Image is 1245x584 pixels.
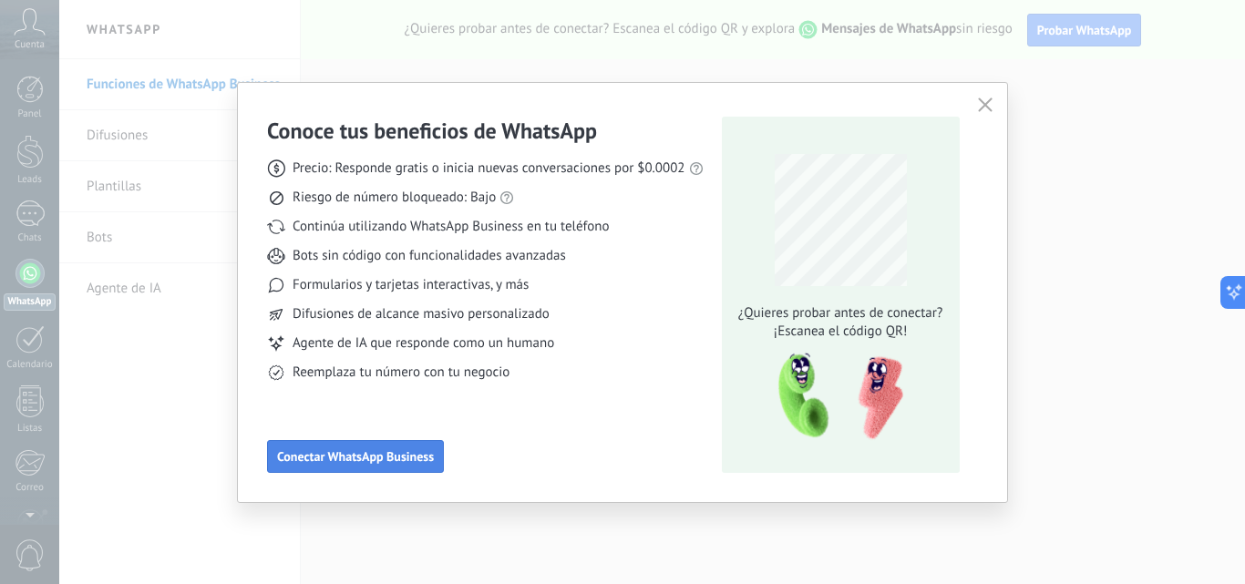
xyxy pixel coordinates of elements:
[293,276,529,294] span: Formularios y tarjetas interactivas, y más
[733,323,948,341] span: ¡Escanea el código QR!
[293,334,554,353] span: Agente de IA que responde como un humano
[277,450,434,463] span: Conectar WhatsApp Business
[293,189,496,207] span: Riesgo de número bloqueado: Bajo
[293,247,566,265] span: Bots sin código con funcionalidades avanzadas
[293,364,509,382] span: Reemplaza tu número con tu negocio
[733,304,948,323] span: ¿Quieres probar antes de conectar?
[293,218,609,236] span: Continúa utilizando WhatsApp Business en tu teléfono
[267,117,597,145] h3: Conoce tus beneficios de WhatsApp
[267,440,444,473] button: Conectar WhatsApp Business
[293,159,685,178] span: Precio: Responde gratis o inicia nuevas conversaciones por $0.0002
[763,348,907,446] img: qr-pic-1x.png
[293,305,550,323] span: Difusiones de alcance masivo personalizado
